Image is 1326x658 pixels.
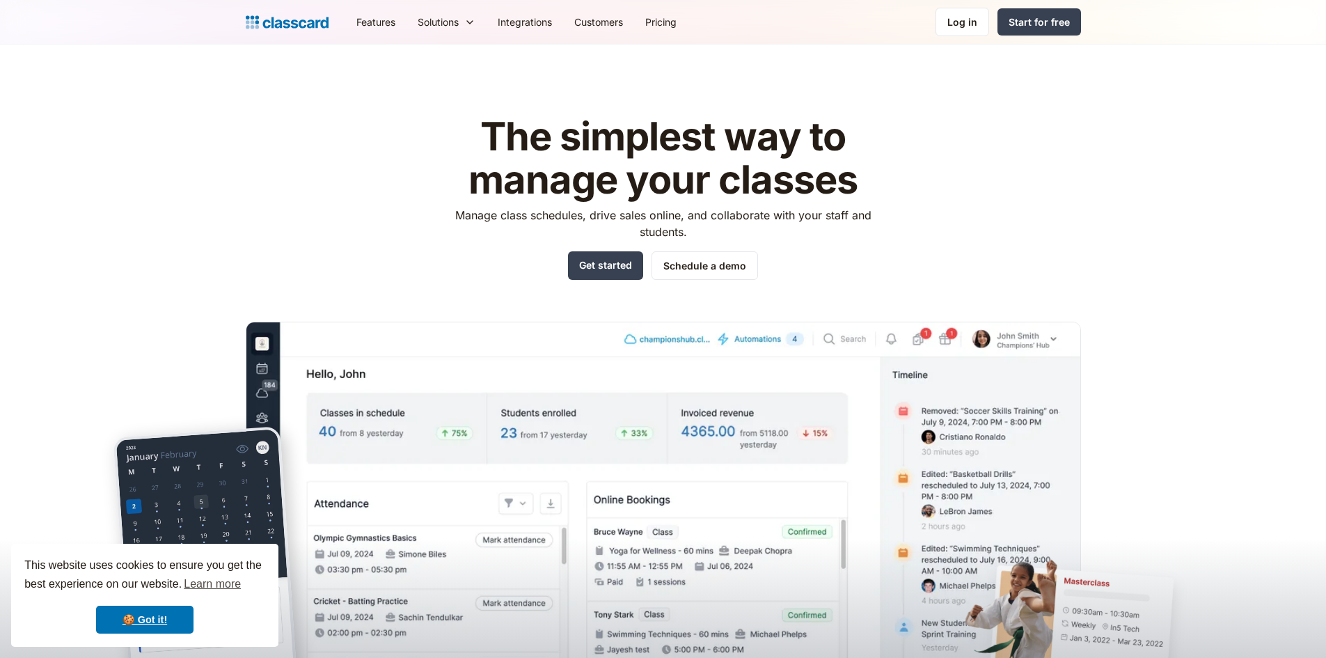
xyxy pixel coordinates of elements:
a: Pricing [634,6,688,38]
div: Solutions [418,15,459,29]
a: Schedule a demo [652,251,758,280]
h1: The simplest way to manage your classes [442,116,884,201]
span: This website uses cookies to ensure you get the best experience on our website. [24,557,265,595]
a: Integrations [487,6,563,38]
a: Features [345,6,407,38]
a: home [246,13,329,32]
a: Log in [936,8,989,36]
div: cookieconsent [11,544,278,647]
p: Manage class schedules, drive sales online, and collaborate with your staff and students. [442,207,884,240]
a: Start for free [997,8,1081,36]
div: Start for free [1009,15,1070,29]
a: dismiss cookie message [96,606,194,634]
a: Customers [563,6,634,38]
div: Log in [947,15,977,29]
div: Solutions [407,6,487,38]
a: Get started [568,251,643,280]
a: learn more about cookies [182,574,243,595]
